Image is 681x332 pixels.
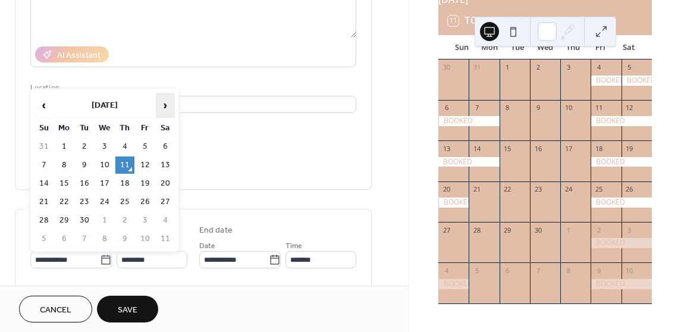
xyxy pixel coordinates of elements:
td: 10 [136,230,155,248]
span: › [156,93,174,117]
div: Mon [476,36,504,59]
div: 22 [503,185,512,194]
td: 30 [75,212,94,229]
td: 11 [156,230,175,248]
div: 19 [625,144,634,153]
div: 7 [533,266,542,275]
td: 21 [34,193,54,211]
div: BOOKED [591,116,652,126]
div: 21 [472,185,481,194]
div: 11 [594,104,603,112]
div: 30 [533,225,542,234]
div: 8 [564,266,573,275]
div: 4 [594,63,603,72]
div: 10 [625,266,634,275]
td: 5 [136,138,155,155]
td: 3 [136,212,155,229]
td: 29 [55,212,74,229]
td: 12 [136,156,155,174]
div: 27 [442,225,451,234]
td: 4 [115,138,134,155]
button: 11Today [444,12,499,29]
td: 23 [75,193,94,211]
div: BOOKED [591,238,652,248]
div: 2 [594,225,603,234]
div: 17 [564,144,573,153]
td: 24 [95,193,114,211]
div: Tue [503,36,531,59]
span: All day [45,284,65,296]
td: 6 [55,230,74,248]
div: Sat [614,36,642,59]
span: Time [285,240,302,252]
td: 11 [115,156,134,174]
td: 22 [55,193,74,211]
th: Tu [75,120,94,137]
td: 16 [75,175,94,192]
td: 26 [136,193,155,211]
div: Sun [448,36,476,59]
div: BOOKED [438,157,500,167]
td: 14 [34,175,54,192]
div: 4 [442,266,451,275]
div: BOOKED [438,198,469,208]
div: 3 [564,63,573,72]
td: 9 [115,230,134,248]
td: 1 [95,212,114,229]
div: 2 [533,63,542,72]
div: 18 [594,144,603,153]
a: Cancel [19,296,92,322]
td: 8 [55,156,74,174]
div: 6 [442,104,451,112]
td: 28 [34,212,54,229]
td: 7 [75,230,94,248]
div: Thu [559,36,587,59]
div: 15 [503,144,512,153]
div: BOOKED [591,279,652,289]
div: 5 [625,63,634,72]
td: 3 [95,138,114,155]
td: 8 [95,230,114,248]
th: Fr [136,120,155,137]
div: 5 [472,266,481,275]
td: 25 [115,193,134,211]
th: Su [34,120,54,137]
div: 1 [564,225,573,234]
td: 10 [95,156,114,174]
div: 1 [503,63,512,72]
div: Fri [587,36,615,59]
div: 9 [594,266,603,275]
td: 1 [55,138,74,155]
div: 30 [442,63,451,72]
td: 6 [156,138,175,155]
td: 13 [156,156,175,174]
div: BOOKED [591,157,652,167]
div: 8 [503,104,512,112]
td: 19 [136,175,155,192]
div: 13 [442,144,451,153]
div: BOOKED [622,76,652,86]
td: 31 [34,138,54,155]
div: 25 [594,185,603,194]
div: End date [199,224,233,237]
th: [DATE] [55,93,155,118]
div: 7 [472,104,481,112]
div: BOOKED [438,116,500,126]
span: Date [199,240,215,252]
div: 31 [472,63,481,72]
td: 5 [34,230,54,248]
div: 20 [442,185,451,194]
div: Wed [531,36,559,59]
td: 18 [115,175,134,192]
div: BOOKED [591,198,652,208]
div: 24 [564,185,573,194]
div: 9 [533,104,542,112]
td: 20 [156,175,175,192]
span: Cancel [40,304,71,317]
td: 4 [156,212,175,229]
td: 7 [34,156,54,174]
th: We [95,120,114,137]
div: 23 [533,185,542,194]
td: 15 [55,175,74,192]
th: Sa [156,120,175,137]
